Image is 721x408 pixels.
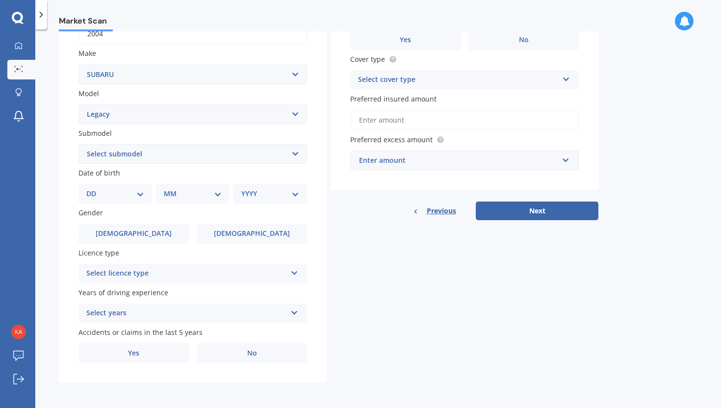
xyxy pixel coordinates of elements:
[11,325,26,339] img: a7ff3db8fc53a0b73d04b1dc89beb07e
[350,110,579,130] input: Enter amount
[350,94,437,103] span: Preferred insured amount
[78,208,103,218] span: Gender
[128,349,139,357] span: Yes
[78,128,112,138] span: Submodel
[86,268,286,280] div: Select licence type
[350,54,385,64] span: Cover type
[476,202,598,220] button: Next
[78,328,203,337] span: Accidents or claims in the last 5 years
[247,349,257,357] span: No
[86,307,286,319] div: Select years
[78,89,99,98] span: Model
[78,248,119,257] span: Licence type
[400,36,411,44] span: Yes
[519,36,529,44] span: No
[78,24,307,44] input: YYYY
[358,74,558,86] div: Select cover type
[59,16,113,29] span: Market Scan
[78,288,168,297] span: Years of driving experience
[78,49,96,58] span: Make
[78,168,120,178] span: Date of birth
[427,204,456,218] span: Previous
[350,135,433,144] span: Preferred excess amount
[359,155,558,166] div: Enter amount
[214,229,290,238] span: [DEMOGRAPHIC_DATA]
[96,229,172,238] span: [DEMOGRAPHIC_DATA]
